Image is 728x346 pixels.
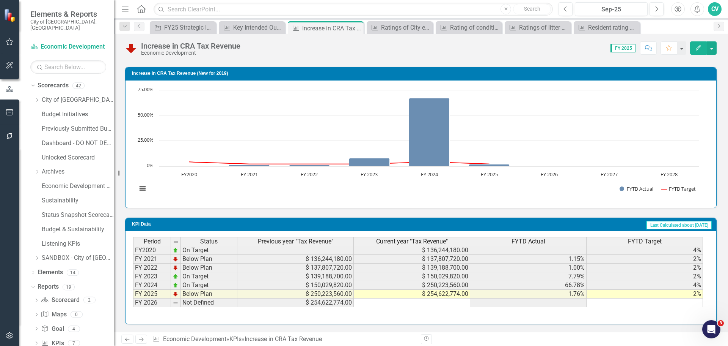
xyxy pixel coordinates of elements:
a: Key Intended Outcomes Scorecard Report [221,23,283,32]
span: 3 [718,320,724,326]
a: Economic Development Office [42,182,114,191]
div: 0 [71,311,83,318]
a: Budget & Sustainability [42,225,114,234]
td: $ 254,622,774.00 [354,290,470,299]
span: Period [144,238,161,245]
img: 8DAGhfEEPCf229AAAAAElFTkSuQmCC [173,239,179,245]
a: Archives [42,167,114,176]
td: FY 2021 [133,255,171,264]
text: FY 2028 [661,171,678,178]
span: FY 2025 [610,44,635,52]
div: 19 [63,284,75,290]
a: Economic Development [30,43,106,51]
span: Elements & Reports [30,9,106,19]
img: Below Plan [125,42,137,54]
span: Search [524,6,540,12]
td: 66.78% [470,281,587,290]
img: TnMDeAgwAPMxUmUi88jYAAAAAElFTkSuQmCC [173,291,179,297]
div: » » [152,335,415,344]
td: $ 137,807,720.00 [354,255,470,264]
a: Ratings of litter collection from major streets (Revised 2019) (Res. & Biz Surveys) [507,23,569,32]
div: Sep-25 [577,5,645,14]
iframe: Intercom live chat [702,320,720,338]
img: zOikAAAAAElFTkSuQmCC [173,273,179,280]
input: Search Below... [30,60,106,74]
img: TnMDeAgwAPMxUmUi88jYAAAAAElFTkSuQmCC [173,256,179,262]
text: 50.00% [138,111,154,118]
div: Rating of condition/appearance of medians (Res. Survey) [450,23,500,32]
a: Goal [41,325,64,333]
td: 4% [587,281,703,290]
td: On Target [181,272,237,281]
input: Search ClearPoint... [154,3,553,16]
button: Show FYTD Target [661,185,696,192]
div: Increase in CRA Tax Revenue [141,42,240,50]
div: Economic Development [141,50,240,56]
small: City of [GEOGRAPHIC_DATA], [GEOGRAPHIC_DATA] [30,19,106,31]
img: zOikAAAAAElFTkSuQmCC [173,247,179,253]
td: 1.76% [470,290,587,299]
td: 1.00% [470,264,587,272]
a: Economic Development [163,335,226,343]
td: FY 2025 [133,290,171,299]
h3: KPI Data [132,222,259,227]
img: ClearPoint Strategy [4,8,17,22]
path: FY 2025, 1.75811342. FYTD Actual. [469,164,510,166]
span: Last Calculated about [DATE] [646,221,712,229]
a: Dashboard - DO NOT DELETE [42,139,114,148]
text: FY 2024 [421,171,438,178]
a: Reports [38,283,59,291]
text: FY 2027 [601,171,618,178]
a: Sustainability [42,196,114,205]
td: 2% [587,255,703,264]
td: FY 2024 [133,281,171,290]
td: $ 136,244,180.00 [237,255,354,264]
td: 1.15% [470,255,587,264]
span: FYTD Target [628,238,662,245]
img: TnMDeAgwAPMxUmUi88jYAAAAAElFTkSuQmCC [173,265,179,271]
text: FY 2026 [541,171,558,178]
td: $ 136,244,180.00 [354,246,470,255]
td: $ 254,622,774.00 [237,299,354,307]
path: FY 2022, 1.00210641. FYTD Actual. [289,165,330,166]
td: On Target [181,281,237,290]
svg: Interactive chart [133,86,703,200]
td: 7.79% [470,272,587,281]
td: $ 137,807,720.00 [237,264,354,272]
div: Chart. Highcharts interactive chart. [133,86,709,200]
a: KPIs [229,335,242,343]
td: $ 139,188,700.00 [354,264,470,272]
div: 42 [72,82,85,89]
text: FY 2023 [361,171,378,178]
div: Resident rating of appearance of Parks and Rec. facilities (Res. Survey) [588,23,638,32]
a: Scorecard [41,296,79,305]
button: View chart menu, Chart [137,183,148,194]
path: FY 2021, 1.14760131. FYTD Actual. [229,164,270,166]
a: SANDBOX - City of [GEOGRAPHIC_DATA] [42,254,114,262]
td: $ 150,029,820.00 [354,272,470,281]
a: FY25 Strategic Initiatives Map Q2 [152,23,214,32]
path: FY 2023, 7.7887932. FYTD Actual. [349,158,390,166]
button: CV [708,2,722,16]
div: 2 [83,297,96,303]
div: Ratings of City efforts at maintaining quality of neighborhoods (Res. & Biz Surveys) [381,23,431,32]
a: Previously Submitted Budget Initiatives [42,125,114,133]
td: Below Plan [181,264,237,272]
a: Ratings of City efforts at maintaining quality of neighborhoods (Res. & Biz Surveys) [369,23,431,32]
text: 75.00% [138,86,154,93]
span: Previous year "Tax Revenue" [258,238,333,245]
span: Status [200,238,218,245]
text: 25.00% [138,136,154,143]
text: FY2020 [181,171,197,178]
div: Increase in CRA Tax Revenue [245,335,322,343]
button: Sep-25 [575,2,648,16]
button: Show FYTD Actual [620,185,653,192]
a: Rating of condition/appearance of medians (Res. Survey) [438,23,500,32]
g: FYTD Actual, series 1 of 2. Bar series with 9 bars. [189,90,670,166]
a: Maps [41,310,66,319]
path: FY 2024, 66.7825503. FYTD Actual. [409,98,450,166]
a: Resident rating of appearance of Parks and Rec. facilities (Res. Survey) [576,23,638,32]
td: 4% [587,246,703,255]
span: FYTD Actual [511,238,545,245]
